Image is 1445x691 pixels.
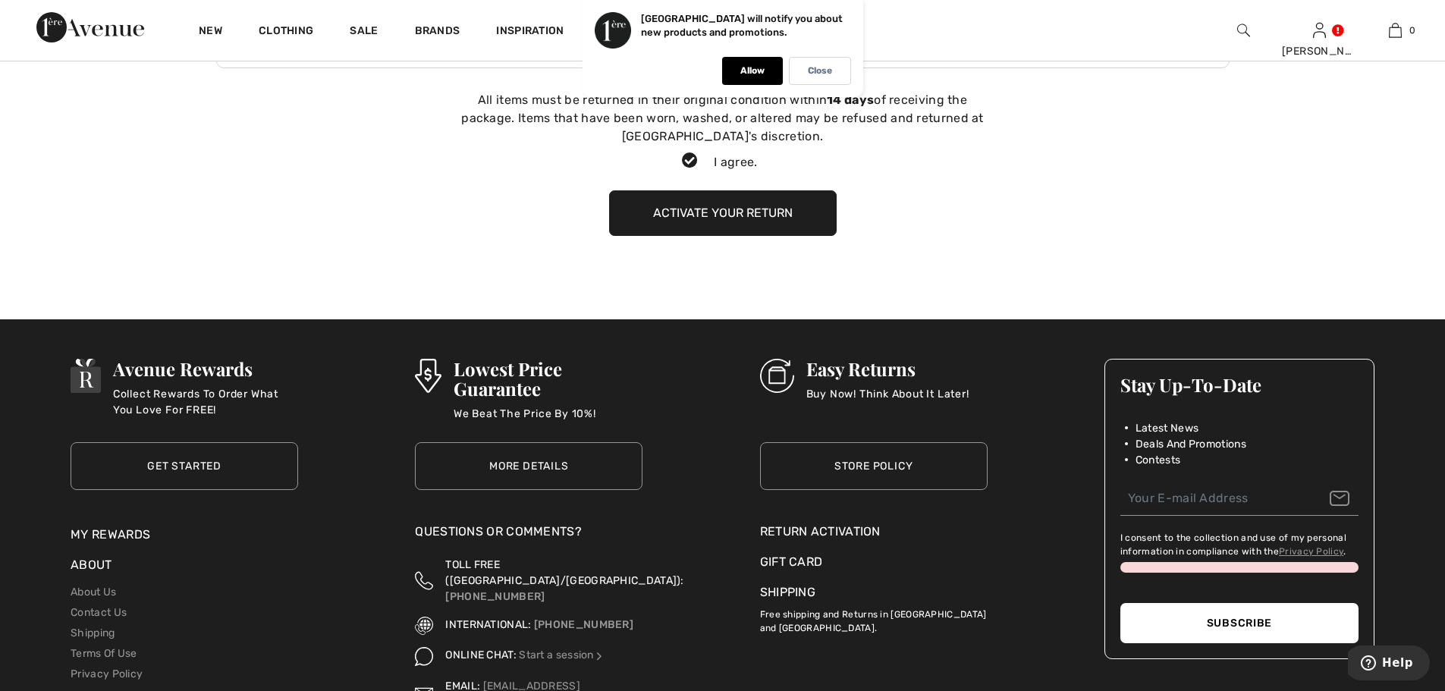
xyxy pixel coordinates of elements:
[445,618,531,631] span: INTERNATIONAL:
[1348,645,1430,683] iframe: Opens a widget where you can find more information
[1120,531,1359,558] label: I consent to the collection and use of my personal information in compliance with the .
[1120,375,1359,394] h3: Stay Up-To-Date
[71,527,150,542] a: My Rewards
[199,24,222,40] a: New
[113,386,298,416] p: Collect Rewards To Order What You Love For FREE!
[1358,21,1432,39] a: 0
[415,523,642,548] div: Questions or Comments?
[594,651,605,661] img: Online Chat
[1389,21,1402,39] img: My Bag
[1279,546,1343,557] a: Privacy Policy
[806,359,969,378] h3: Easy Returns
[609,190,837,236] button: Activate your return
[445,649,517,661] span: ONLINE CHAT:
[806,386,969,416] p: Buy Now! Think About It Later!
[454,359,643,398] h3: Lowest Price Guarantee
[415,442,642,490] a: More Details
[445,558,683,587] span: TOLL FREE ([GEOGRAPHIC_DATA]/[GEOGRAPHIC_DATA]):
[519,649,605,661] a: Start a session
[827,93,874,107] strong: 14 days
[670,153,774,171] label: I agree.
[71,359,101,393] img: Avenue Rewards
[760,585,815,599] a: Shipping
[496,24,564,40] span: Inspiration
[259,24,313,40] a: Clothing
[1313,21,1326,39] img: My Info
[760,523,988,541] a: Return Activation
[457,91,988,146] div: All items must be returned in their original condition within of receiving the package. Items tha...
[415,617,433,635] img: International
[760,601,988,635] p: Free shipping and Returns in [GEOGRAPHIC_DATA] and [GEOGRAPHIC_DATA].
[1136,436,1246,452] span: Deals And Promotions
[760,553,988,571] a: Gift Card
[415,359,441,393] img: Lowest Price Guarantee
[760,359,794,393] img: Easy Returns
[350,24,378,40] a: Sale
[641,13,843,38] p: [GEOGRAPHIC_DATA] will notify you about new products and promotions.
[534,618,633,631] a: [PHONE_NUMBER]
[454,406,643,436] p: We Beat The Price By 10%!
[740,65,765,77] p: Allow
[1136,452,1180,468] span: Contests
[415,24,460,40] a: Brands
[445,590,545,603] a: [PHONE_NUMBER]
[760,442,988,490] a: Store Policy
[1409,24,1415,37] span: 0
[415,557,433,605] img: Toll Free (Canada/US)
[36,12,144,42] img: 1ère Avenue
[71,667,143,680] a: Privacy Policy
[1120,603,1359,643] button: Subscribe
[71,647,137,660] a: Terms Of Use
[1282,43,1356,59] div: [PERSON_NAME]
[71,627,115,639] a: Shipping
[415,647,433,665] img: Online Chat
[71,556,298,582] div: About
[113,359,298,378] h3: Avenue Rewards
[1136,420,1198,436] span: Latest News
[71,586,116,598] a: About Us
[1120,482,1359,516] input: Your E-mail Address
[808,65,832,77] p: Close
[1237,21,1250,39] img: search the website
[71,606,127,619] a: Contact Us
[71,442,298,490] a: Get Started
[1313,23,1326,37] a: Sign In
